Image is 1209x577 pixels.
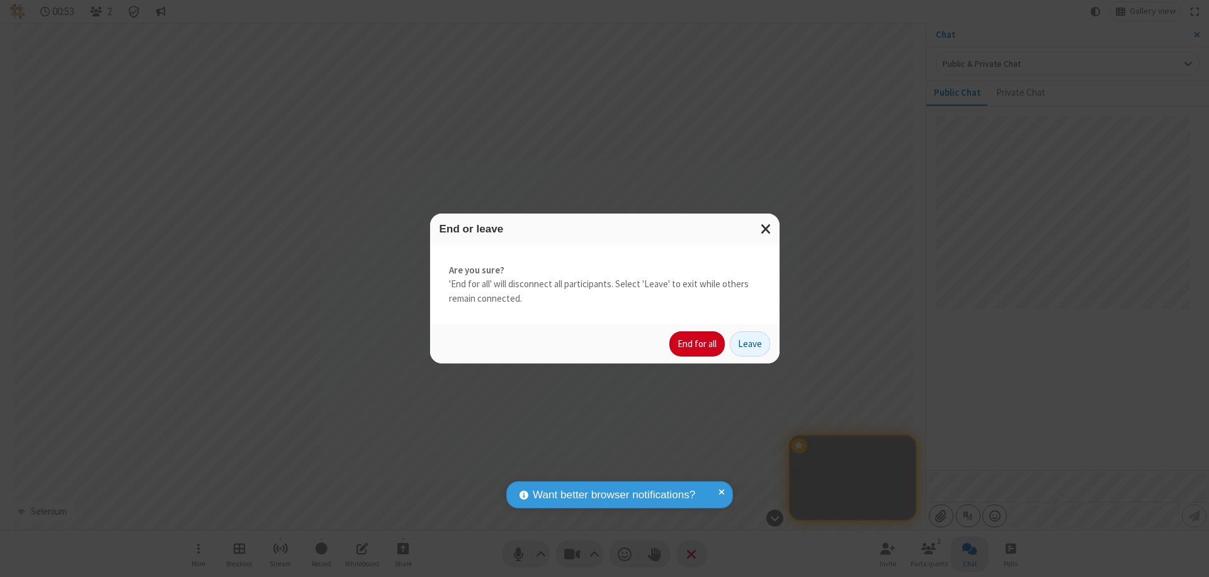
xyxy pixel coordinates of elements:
h3: End or leave [440,223,770,235]
button: Close modal [753,214,780,244]
span: Want better browser notifications? [533,487,695,503]
button: End for all [669,331,725,357]
button: Leave [730,331,770,357]
div: 'End for all' will disconnect all participants. Select 'Leave' to exit while others remain connec... [430,244,780,325]
strong: Are you sure? [449,263,761,278]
